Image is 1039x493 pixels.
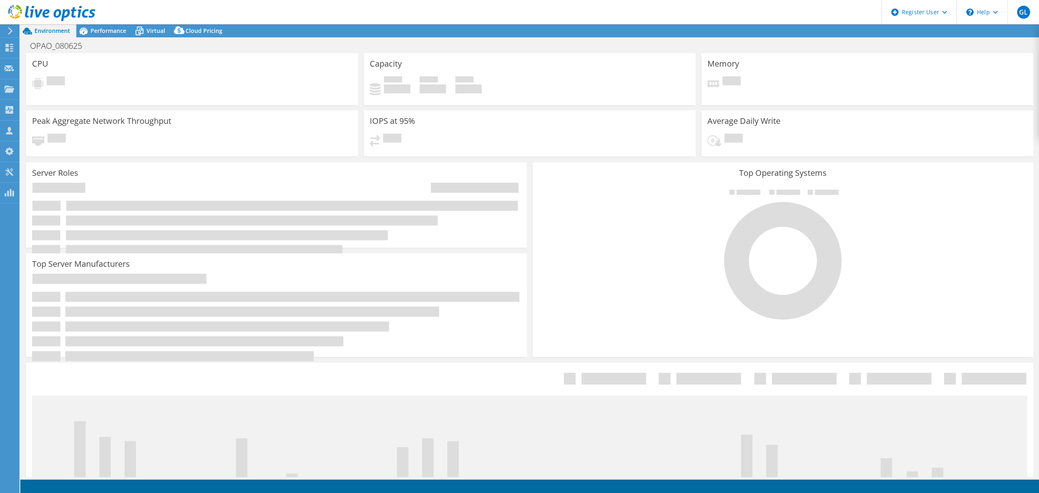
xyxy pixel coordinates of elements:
span: Pending [724,134,743,145]
svg: \n [966,9,974,16]
h4: 0 GiB [455,84,482,93]
h3: Capacity [370,59,402,68]
h4: 0 GiB [384,84,410,93]
span: Environment [34,27,70,35]
h3: Server Roles [32,169,78,177]
h3: Average Daily Write [707,117,780,125]
h3: Peak Aggregate Network Throughput [32,117,171,125]
span: Pending [383,134,401,145]
h3: Memory [707,59,739,68]
span: Performance [91,27,126,35]
span: Free [420,76,438,84]
span: Cloud Pricing [185,27,222,35]
span: Used [384,76,402,84]
h3: Top Operating Systems [539,169,1027,177]
span: Pending [722,76,741,87]
span: GL [1017,6,1030,19]
span: Pending [47,76,65,87]
span: Virtual [147,27,165,35]
h3: IOPS at 95% [370,117,415,125]
h4: 0 GiB [420,84,446,93]
h3: CPU [32,59,48,68]
h1: OPAO_080625 [26,41,95,50]
span: Pending [47,134,66,145]
span: Total [455,76,474,84]
h3: Top Server Manufacturers [32,259,130,268]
